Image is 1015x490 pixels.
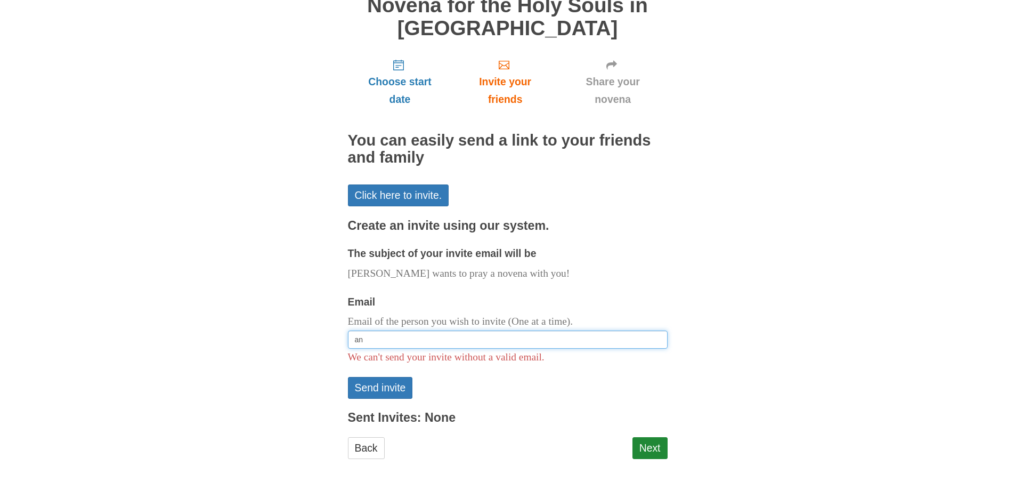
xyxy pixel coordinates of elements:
[348,245,537,262] label: The subject of your invite email will be
[348,313,668,331] p: Email of the person you wish to invite (One at a time).
[348,351,545,363] span: We can't send your invite without a valid email.
[348,219,668,233] h3: Create an invite using our system.
[348,50,452,114] a: Choose start date
[348,132,668,166] h2: You can easily send a link to your friends and family
[348,265,668,283] p: [PERSON_NAME] wants to pray a novena with you!
[348,437,385,459] a: Back
[348,377,413,399] button: Send invite
[452,50,558,114] a: Invite your friends
[348,411,668,425] h3: Sent Invites: None
[348,184,449,206] a: Click here to invite.
[359,73,442,108] span: Choose start date
[632,437,668,459] a: Next
[348,331,668,349] input: Email
[348,293,376,311] label: Email
[569,73,657,108] span: Share your novena
[558,50,668,114] a: Share your novena
[462,73,547,108] span: Invite your friends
